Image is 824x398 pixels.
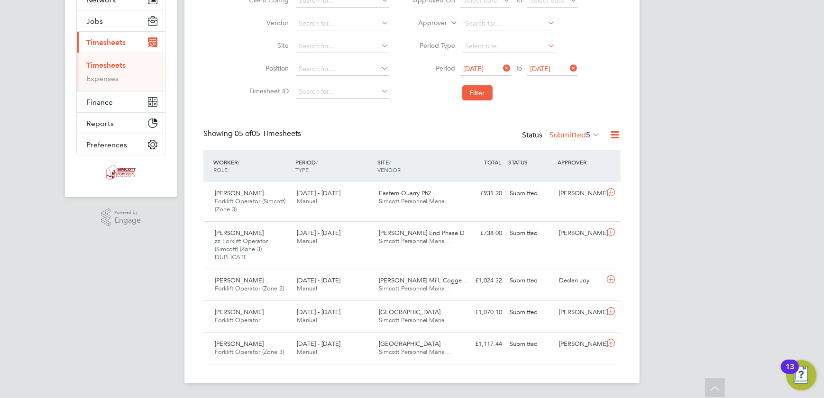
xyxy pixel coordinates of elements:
span: [PERSON_NAME] [215,229,264,237]
span: / [389,158,391,166]
a: Powered byEngage [101,208,141,226]
div: Status [522,129,602,142]
span: [DATE] [531,64,551,73]
a: Expenses [86,74,119,83]
span: Simcott Personnel Mana… [379,197,451,205]
div: Submitted [506,305,555,320]
span: Manual [297,237,317,245]
span: [GEOGRAPHIC_DATA] [379,308,441,316]
span: TOTAL [484,158,501,166]
span: [PERSON_NAME] [215,189,264,197]
span: [PERSON_NAME] [215,276,264,284]
span: Forklift Operator [215,316,260,324]
span: [DATE] - [DATE] [297,340,340,348]
input: Select one [462,40,556,53]
span: Manual [297,316,317,324]
div: Timesheets [77,53,165,91]
div: [PERSON_NAME] [555,186,604,201]
span: Forklift Operator (Simcott) (Zone 3) [215,197,285,213]
div: £931.20 [457,186,506,201]
span: Manual [297,348,317,356]
span: Engage [114,217,141,225]
span: Forklift Operator (Zone 2) [215,284,284,292]
span: Manual [297,284,317,292]
button: Filter [462,85,493,100]
a: Timesheets [86,61,126,70]
div: £1,117.44 [457,336,506,352]
label: Period [413,64,456,72]
span: Simcott Personnel Mana… [379,348,451,356]
div: WORKER [211,154,293,178]
span: [PERSON_NAME] [215,308,264,316]
span: Simcott Personnel Mana… [379,284,451,292]
span: Preferences [86,140,127,149]
span: Jobs [86,17,103,26]
span: [GEOGRAPHIC_DATA] [379,340,441,348]
button: Reports [77,113,165,134]
span: [DATE] - [DATE] [297,276,340,284]
button: Open Resource Center, 13 new notifications [786,360,816,390]
span: Reports [86,119,114,128]
span: [PERSON_NAME] [215,340,264,348]
div: Submitted [506,336,555,352]
div: £1,024.32 [457,273,506,289]
div: 13 [786,367,794,379]
input: Search for... [296,17,389,30]
span: / [316,158,318,166]
span: Forklift Operator (Zone 3) [215,348,284,356]
button: Timesheets [77,32,165,53]
input: Search for... [296,85,389,99]
input: Search for... [296,63,389,76]
span: 05 of [235,129,252,138]
div: Submitted [506,186,555,201]
span: Simcott Personnel Mana… [379,316,451,324]
span: [DATE] [464,64,484,73]
div: [PERSON_NAME] [555,226,604,241]
span: Timesheets [86,38,126,47]
span: / [238,158,239,166]
span: Powered by [114,208,141,217]
label: Approver [405,18,448,28]
div: STATUS [506,154,555,171]
label: Position [247,64,289,72]
span: [DATE] - [DATE] [297,308,340,316]
span: [DATE] - [DATE] [297,189,340,197]
a: Go to home page [76,165,165,180]
span: zz Forklift Operator (Simcott) (Zone 3) DUPLICATE [215,237,268,261]
span: 05 Timesheets [235,129,301,138]
span: ROLE [213,166,228,173]
span: TYPE [295,166,309,173]
span: [DATE] - [DATE] [297,229,340,237]
div: Submitted [506,226,555,241]
span: VENDOR [377,166,401,173]
label: Period Type [413,41,456,50]
div: PERIOD [293,154,375,178]
button: Finance [77,91,165,112]
input: Search for... [296,40,389,53]
div: [PERSON_NAME] [555,305,604,320]
label: Vendor [247,18,289,27]
div: Showing [203,129,303,139]
div: [PERSON_NAME] [555,336,604,352]
label: Site [247,41,289,50]
span: Finance [86,98,113,107]
input: Search for... [462,17,556,30]
span: To [513,62,525,74]
div: £738.00 [457,226,506,241]
div: Declan Joy [555,273,604,289]
div: Submitted [506,273,555,289]
span: [PERSON_NAME] Mill, Cogge… [379,276,468,284]
button: Jobs [77,10,165,31]
span: [PERSON_NAME] End Phase D [379,229,465,237]
span: Simcott Personnel Mana… [379,237,451,245]
div: SITE [375,154,457,178]
div: £1,070.10 [457,305,506,320]
span: Manual [297,197,317,205]
button: Preferences [77,134,165,155]
label: Submitted [549,130,600,140]
label: Timesheet ID [247,87,289,95]
img: simcott-logo-retina.png [106,165,136,180]
span: Eastern Quarry Ph2 [379,189,431,197]
span: 5 [586,130,590,140]
div: APPROVER [555,154,604,171]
